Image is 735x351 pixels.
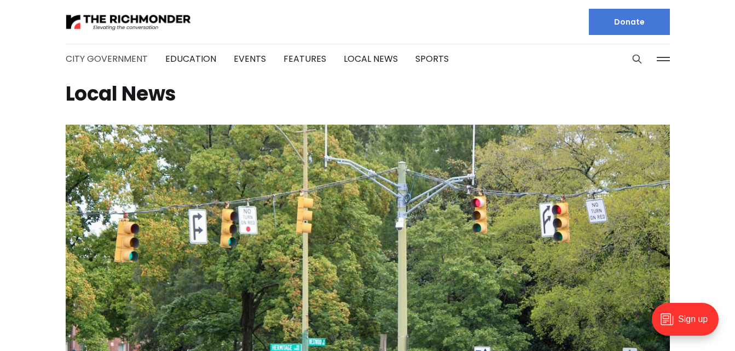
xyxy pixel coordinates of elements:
a: Donate [589,9,670,35]
button: Search this site [629,51,645,67]
h1: Local News [66,85,670,103]
a: Local News [344,52,398,65]
a: Education [165,52,216,65]
img: The Richmonder [66,13,192,32]
a: Sports [415,52,449,65]
a: Events [234,52,266,65]
a: Features [283,52,326,65]
a: City Government [66,52,148,65]
iframe: portal-trigger [643,297,735,351]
